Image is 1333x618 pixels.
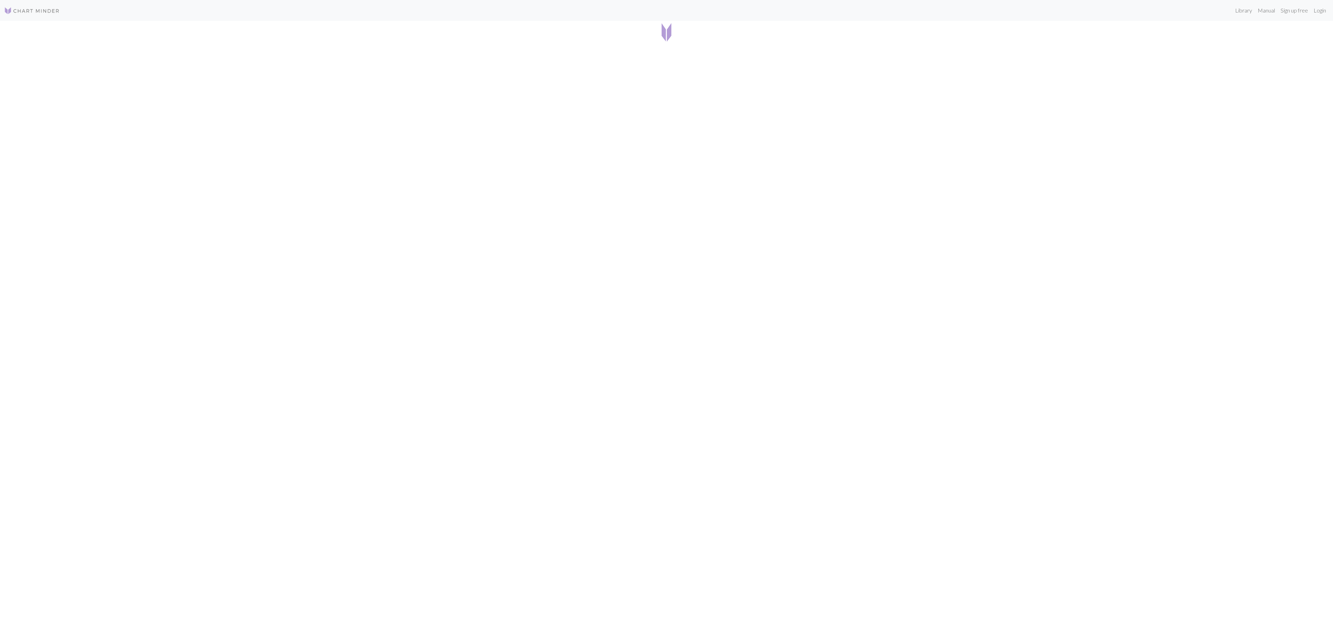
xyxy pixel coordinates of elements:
a: Login [1311,3,1329,17]
img: Logo [4,7,60,15]
img: Loading [655,21,678,43]
a: Manual [1255,3,1278,17]
a: Sign up free [1278,3,1311,17]
a: Library [1232,3,1255,17]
